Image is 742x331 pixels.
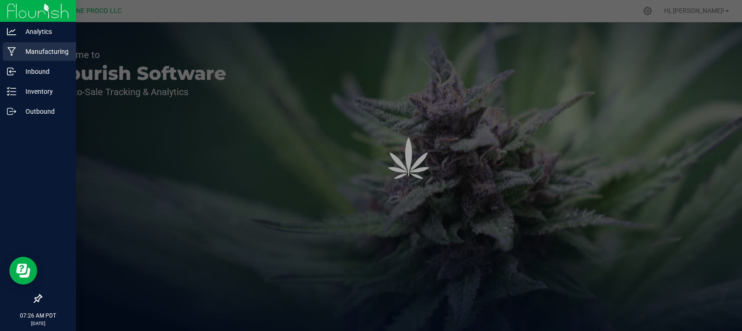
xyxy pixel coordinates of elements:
p: [DATE] [4,320,72,327]
p: Inventory [16,86,72,97]
inline-svg: Inbound [7,67,16,76]
p: Outbound [16,106,72,117]
p: Manufacturing [16,46,72,57]
p: 07:26 AM PDT [4,312,72,320]
inline-svg: Manufacturing [7,47,16,56]
inline-svg: Analytics [7,27,16,36]
inline-svg: Inventory [7,87,16,96]
p: Analytics [16,26,72,37]
inline-svg: Outbound [7,107,16,116]
p: Inbound [16,66,72,77]
iframe: Resource center [9,257,37,285]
